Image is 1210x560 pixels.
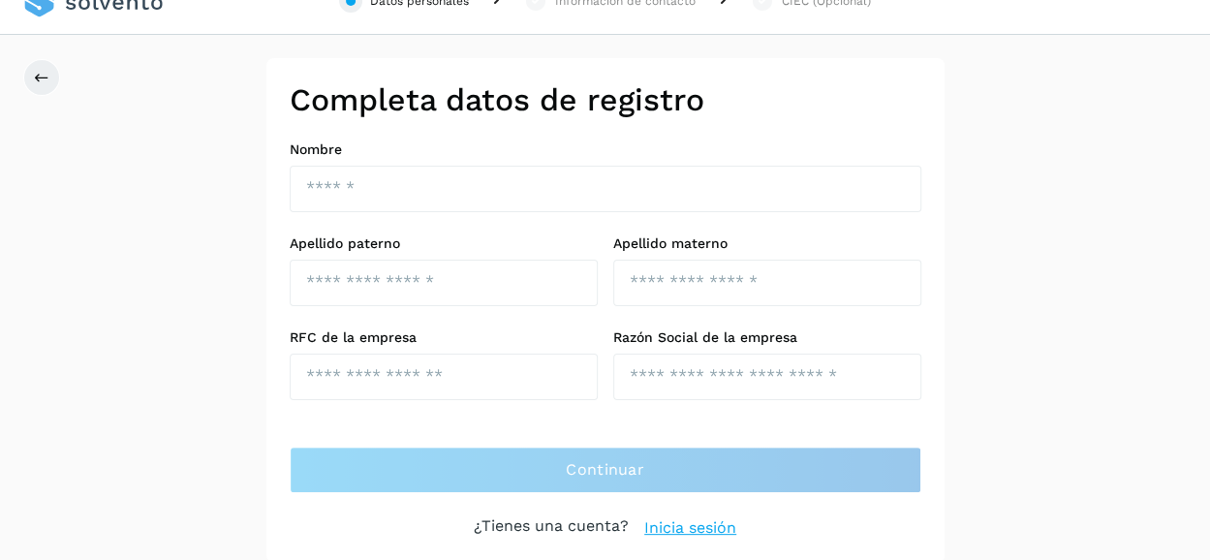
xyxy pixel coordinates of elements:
span: Continuar [566,459,644,481]
a: Inicia sesión [644,516,736,540]
label: Razón Social de la empresa [613,329,921,346]
label: Apellido materno [613,235,921,252]
button: Continuar [290,447,921,493]
label: Nombre [290,141,921,158]
label: Apellido paterno [290,235,598,252]
p: ¿Tienes una cuenta? [474,516,629,540]
h2: Completa datos de registro [290,81,921,118]
label: RFC de la empresa [290,329,598,346]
